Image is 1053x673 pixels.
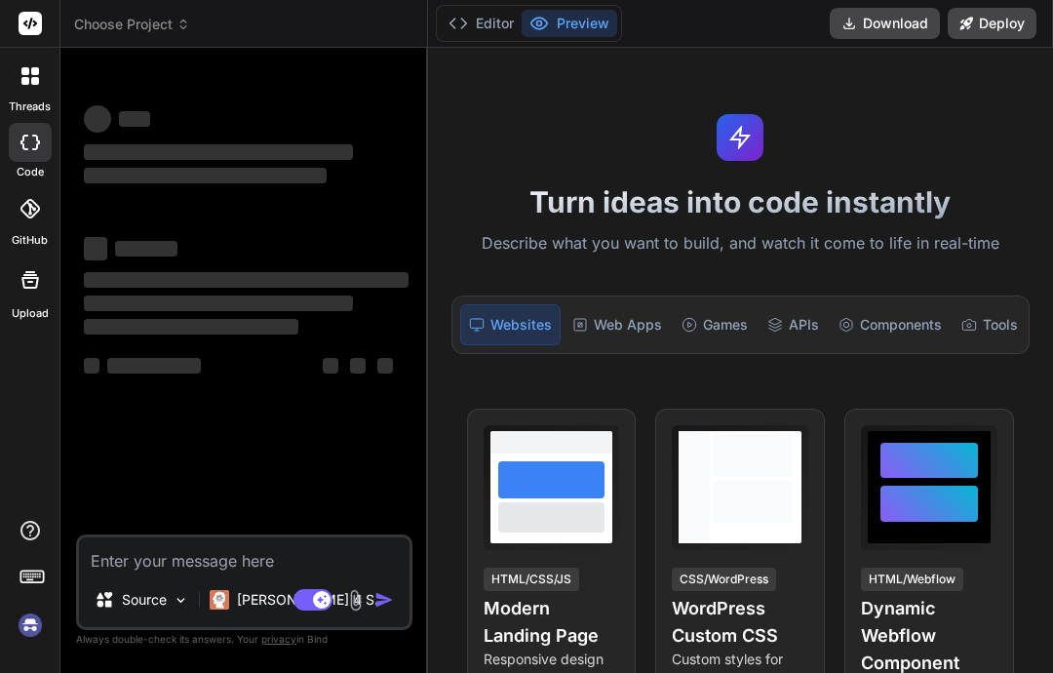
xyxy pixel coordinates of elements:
span: ‌ [323,358,338,374]
img: icon [374,590,394,610]
span: ‌ [84,105,111,133]
p: [PERSON_NAME] 4 S.. [237,590,382,610]
h4: Modern Landing Page [484,595,620,650]
div: HTML/Webflow [861,568,963,591]
div: Websites [460,304,561,345]
span: ‌ [119,111,150,127]
div: Games [674,304,756,345]
label: threads [9,99,51,115]
img: signin [14,609,47,642]
h4: WordPress Custom CSS [672,595,808,650]
span: ‌ [84,168,327,183]
p: Source [122,590,167,610]
button: Editor [441,10,522,37]
span: privacy [261,633,296,645]
p: Always double-check its answers. Your in Bind [76,630,412,649]
span: Choose Project [74,15,190,34]
span: ‌ [84,319,298,335]
h1: Turn ideas into code instantly [440,184,1041,219]
div: CSS/WordPress [672,568,776,591]
span: ‌ [84,144,353,160]
button: Deploy [948,8,1036,39]
span: ‌ [84,272,409,288]
button: Preview [522,10,617,37]
span: ‌ [350,358,366,374]
p: Describe what you want to build, and watch it come to life in real-time [440,231,1041,257]
span: ‌ [377,358,393,374]
img: attachment [344,589,367,612]
img: Pick Models [173,592,189,609]
div: Tools [954,304,1026,345]
label: code [17,164,44,180]
div: HTML/CSS/JS [484,568,579,591]
button: Download [830,8,940,39]
span: ‌ [84,237,107,260]
span: ‌ [107,358,201,374]
label: GitHub [12,232,48,249]
div: Web Apps [565,304,670,345]
span: ‌ [84,296,353,311]
div: Components [831,304,950,345]
label: Upload [12,305,49,322]
div: APIs [760,304,827,345]
img: Claude 4 Sonnet [210,590,229,610]
span: ‌ [115,241,177,257]
span: ‌ [84,358,99,374]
